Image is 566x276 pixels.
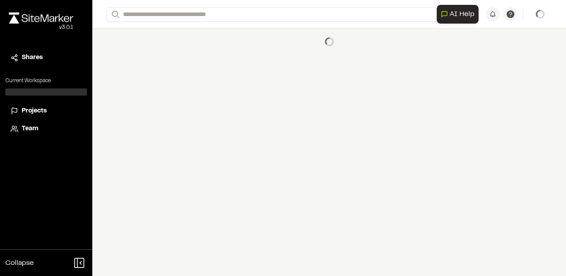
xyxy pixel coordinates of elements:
[22,53,43,63] span: Shares
[5,77,87,85] p: Current Workspace
[5,258,34,268] span: Collapse
[437,5,482,24] div: Open AI Assistant
[450,9,475,20] span: AI Help
[22,124,38,134] span: Team
[11,106,82,116] a: Projects
[437,5,479,24] button: Open AI Assistant
[107,7,123,22] button: Search
[11,124,82,134] a: Team
[9,24,73,32] div: Oh geez...please don't...
[11,53,82,63] a: Shares
[9,12,73,24] img: rebrand.png
[22,106,47,116] span: Projects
